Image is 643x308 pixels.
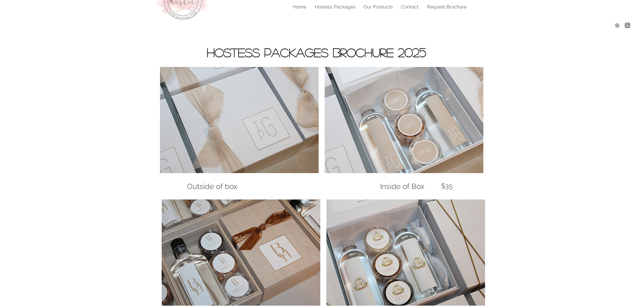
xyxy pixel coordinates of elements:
span: $35 [441,182,453,190]
a: Request Brochure [423,2,471,12]
a: Hostess Packages [311,2,359,12]
p: Contact [398,2,422,12]
a: Our Products [359,2,397,12]
img: IMG_2054 (1).JPG [160,67,319,173]
p: Home [290,2,310,12]
img: Hostitny [624,22,631,29]
ul: Social Bar [614,22,631,29]
span: Outside of box [187,182,237,191]
span: Inside of Box [380,182,424,191]
img: IMG_3099.JPG [162,199,320,306]
img: IMG_5089.JPG [326,199,485,306]
img: Blogger [614,22,621,29]
p: Request Brochure [424,2,470,12]
p: Our Products [360,2,396,12]
a: Home [288,2,311,12]
a: Contact [397,2,423,12]
span: Hostess Packages Brochure 2025 [207,46,426,58]
p: Hostess Packages [312,2,359,12]
nav: Site [187,2,471,12]
img: IMG_2055 (1).JPG [325,67,483,173]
